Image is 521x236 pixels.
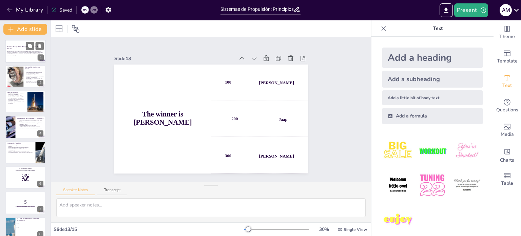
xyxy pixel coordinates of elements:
span: Charts [500,157,514,164]
p: Se aplica a colisiones elásticas e inelásticas. [17,125,43,126]
img: 3.jpeg [451,135,483,167]
span: Table [501,180,513,187]
p: Existen diferentes tipos de sistemas de propulsión. [7,147,34,148]
p: Permite predecir resultados de interacciones entre objetos. [17,127,43,129]
div: 200 [211,101,308,137]
div: 7 [5,192,45,214]
p: La fórmula para la cantidad de movimiento es p = mv. [25,73,43,75]
div: 5 [5,141,45,164]
img: 2.jpeg [417,135,448,167]
div: 5 [37,156,43,162]
p: Generated with [URL] [7,54,44,56]
p: La fórmula del impulso es I = FΔt. [7,95,25,96]
div: 1 [38,55,44,61]
p: and login with code [7,169,43,171]
button: Add slide [3,24,47,35]
div: 6 [37,181,43,187]
p: Es fundamental para entender sistemas de propulsión. [17,126,43,128]
h4: The winner is [PERSON_NAME] [114,110,211,126]
div: Add a heading [382,48,483,68]
p: La comprensión de estos sistemas es vital para la ingeniería. [7,152,34,153]
span: I = FΔt [17,227,45,228]
button: Delete Slide [36,42,44,50]
p: El impulso mecánico es el cambio en la cantidad de movimiento. [7,93,25,95]
div: Add text boxes [494,69,521,94]
strong: ¡Prepárense para el cuestionario! [16,206,35,207]
div: Add a little bit of body text [382,90,483,105]
p: ¿Cuál es la fórmula de la cantidad de movimiento? [17,218,43,221]
div: Change the overall theme [494,20,521,45]
div: Add a formula [382,108,483,124]
strong: Sistemas de Propulsión: Principios Físicos y Tecnologías Actuales [7,46,41,50]
img: 7.jpeg [382,204,414,236]
button: Duplicate Slide [26,42,34,50]
button: Present [454,3,488,17]
img: 4.jpeg [382,169,414,201]
p: Text [389,20,487,37]
p: Los principios físicos son fundamentales en su funcionamiento. [7,148,34,150]
div: 6 [5,166,45,189]
div: 100 [211,65,308,100]
button: Transcript [97,188,128,195]
div: Add ready made slides [494,45,521,69]
span: Media [501,131,514,138]
span: Position [72,25,80,33]
div: Get real-time input from your audience [494,94,521,118]
p: La cantidad de movimiento se conserva en colisiones. [25,78,43,80]
div: 4 [37,130,43,137]
button: Export to PowerPoint [440,3,453,17]
p: Go to [7,167,43,169]
div: 2 [37,80,43,86]
p: El impulso es relevante en colisiones y sistemas de propulsión. [7,99,25,101]
div: 2 [5,65,45,88]
p: Los sistemas de propulsión permiten el movimiento de objetos. [7,144,34,147]
input: Insert title [220,4,293,14]
button: My Library [5,4,46,15]
p: La cantidad de movimiento se define como el producto de masa y velocidad. [25,70,43,73]
button: Speaker Notes [56,188,95,195]
p: Sistemas de Propulsión [7,142,34,144]
div: 4 [5,116,45,138]
p: Ejemplos incluyen motores de combustión y cohetes. [7,150,34,152]
div: 3 [5,91,45,113]
div: 7 [37,206,43,212]
p: 5 [7,198,43,206]
div: Slide 13 / 15 [54,226,244,233]
span: p = mv [17,223,45,223]
p: Impulso Mecánico [7,92,25,94]
div: Add images, graphics, shapes or video [494,118,521,143]
p: La cantidad de movimiento es una medida de inercia en movimiento. [25,75,43,78]
div: Add charts and graphs [494,143,521,167]
div: Slide 13 [114,55,235,62]
button: A M [500,3,512,17]
div: A M [500,4,512,16]
div: 3 [37,105,43,111]
div: 300 [211,138,308,174]
p: La suma de las cantidades de movimiento es igual antes y después de un evento. [17,123,43,125]
div: [PERSON_NAME] [259,80,294,85]
p: Cantidad de Movimiento Lineal [25,66,43,70]
span: Single View [344,227,367,232]
p: Conservación de la Cantidad de Movimiento [17,117,43,120]
img: 1.jpeg [382,135,414,167]
div: Add a subheading [382,71,483,88]
img: 6.jpeg [451,169,483,201]
span: Template [497,57,518,65]
img: 5.jpeg [417,169,448,201]
span: Text [502,82,512,89]
p: La cantidad de movimiento es crucial para entender sistemas de propulsión. [25,80,43,83]
strong: [DOMAIN_NAME] [22,167,32,169]
p: Esta presentación explora los principios físicos detrás de los sistemas de propulsión, incluyendo... [7,51,44,54]
div: Add a table [494,167,521,192]
p: La cantidad de movimiento total se conserva en un sistema cerrado. [17,120,43,122]
div: 30 % [316,226,332,233]
span: Questions [496,106,518,114]
div: 1 [5,40,46,63]
div: Saved [51,7,72,13]
div: Layout [54,23,64,34]
div: [PERSON_NAME] [259,153,294,158]
p: El tiempo de aplicación de la fuerza afecta el impulso. [7,101,25,104]
div: Jaap [278,117,287,122]
span: Theme [499,33,515,40]
span: F = ma [17,232,45,232]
